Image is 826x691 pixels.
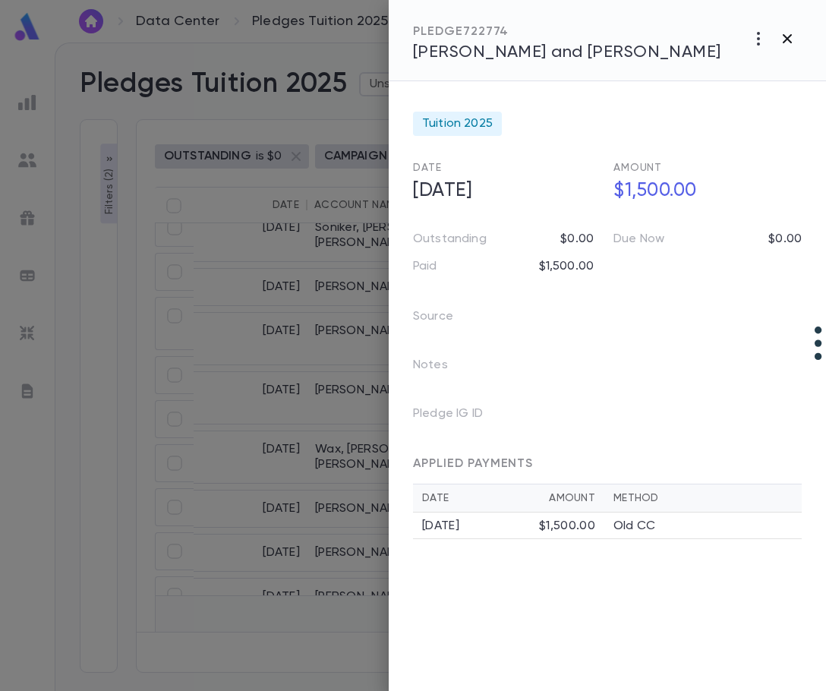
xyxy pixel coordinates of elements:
[613,519,655,534] p: Old CC
[604,175,802,207] h5: $1,500.00
[422,116,493,131] span: Tuition 2025
[413,44,721,61] span: [PERSON_NAME] and [PERSON_NAME]
[539,519,595,534] div: $1,500.00
[560,232,594,247] p: $0.00
[413,162,441,173] span: Date
[413,112,502,136] div: Tuition 2025
[549,492,595,504] div: Amount
[768,232,802,247] p: $0.00
[539,259,594,274] p: $1,500.00
[404,175,601,207] h5: [DATE]
[613,232,664,247] p: Due Now
[604,484,802,513] th: Method
[413,24,721,39] div: PLEDGE 722774
[413,232,487,247] p: Outstanding
[422,492,549,504] div: Date
[413,304,478,335] p: Source
[422,519,539,534] div: [DATE]
[413,353,472,383] p: Notes
[413,458,533,470] span: APPLIED PAYMENTS
[413,402,507,432] p: Pledge IG ID
[413,259,437,274] p: Paid
[613,162,662,173] span: Amount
